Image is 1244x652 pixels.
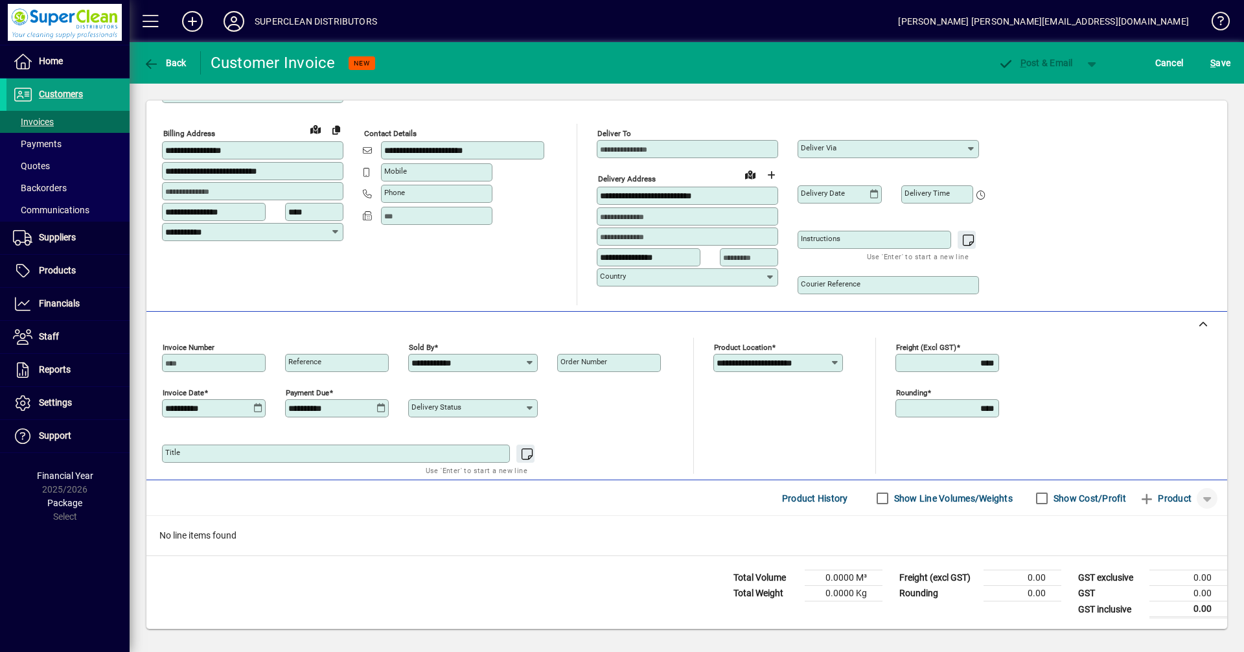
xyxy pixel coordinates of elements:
[411,402,461,412] mat-label: Delivery status
[384,167,407,176] mat-label: Mobile
[39,364,71,375] span: Reports
[1072,586,1149,601] td: GST
[211,52,336,73] div: Customer Invoice
[163,388,204,397] mat-label: Invoice date
[1133,487,1198,510] button: Product
[6,288,130,320] a: Financials
[39,265,76,275] span: Products
[140,51,190,75] button: Back
[892,492,1013,505] label: Show Line Volumes/Weights
[39,298,80,309] span: Financials
[37,471,93,481] span: Financial Year
[13,139,62,149] span: Payments
[801,279,860,288] mat-label: Courier Reference
[130,51,201,75] app-page-header-button: Back
[1020,58,1026,68] span: P
[6,199,130,221] a: Communications
[1149,601,1227,618] td: 0.00
[409,343,434,352] mat-label: Sold by
[6,177,130,199] a: Backorders
[255,11,377,32] div: SUPERCLEAN DISTRIBUTORS
[805,586,882,601] td: 0.0000 Kg
[39,430,71,441] span: Support
[6,420,130,452] a: Support
[13,205,89,215] span: Communications
[896,343,956,352] mat-label: Freight (excl GST)
[6,354,130,386] a: Reports
[6,111,130,133] a: Invoices
[898,11,1189,32] div: [PERSON_NAME] [PERSON_NAME][EMAIL_ADDRESS][DOMAIN_NAME]
[801,189,845,198] mat-label: Delivery date
[782,488,848,509] span: Product History
[867,249,969,264] mat-hint: Use 'Enter' to start a new line
[146,516,1227,555] div: No line items found
[1155,52,1184,73] span: Cancel
[286,388,329,397] mat-label: Payment due
[1149,570,1227,586] td: 0.00
[1152,51,1187,75] button: Cancel
[13,183,67,193] span: Backorders
[805,570,882,586] td: 0.0000 M³
[6,387,130,419] a: Settings
[305,119,326,139] a: View on map
[801,234,840,243] mat-label: Instructions
[6,222,130,254] a: Suppliers
[163,343,214,352] mat-label: Invoice number
[6,133,130,155] a: Payments
[1139,488,1192,509] span: Product
[384,188,405,197] mat-label: Phone
[597,129,631,138] mat-label: Deliver To
[288,357,321,366] mat-label: Reference
[1072,601,1149,618] td: GST inclusive
[39,56,63,66] span: Home
[1202,3,1228,45] a: Knowledge Base
[6,255,130,287] a: Products
[39,331,59,342] span: Staff
[896,388,927,397] mat-label: Rounding
[6,45,130,78] a: Home
[39,89,83,99] span: Customers
[6,155,130,177] a: Quotes
[714,343,772,352] mat-label: Product location
[39,232,76,242] span: Suppliers
[801,143,836,152] mat-label: Deliver via
[172,10,213,33] button: Add
[984,586,1061,601] td: 0.00
[213,10,255,33] button: Profile
[998,58,1073,68] span: ost & Email
[13,161,50,171] span: Quotes
[727,570,805,586] td: Total Volume
[143,58,187,68] span: Back
[893,586,984,601] td: Rounding
[740,164,761,185] a: View on map
[326,119,347,140] button: Copy to Delivery address
[893,570,984,586] td: Freight (excl GST)
[600,272,626,281] mat-label: Country
[727,586,805,601] td: Total Weight
[165,448,180,457] mat-label: Title
[354,59,370,67] span: NEW
[6,321,130,353] a: Staff
[13,117,54,127] span: Invoices
[761,165,781,185] button: Choose address
[1149,586,1227,601] td: 0.00
[39,397,72,408] span: Settings
[904,189,950,198] mat-label: Delivery time
[1207,51,1234,75] button: Save
[426,463,527,478] mat-hint: Use 'Enter' to start a new line
[1051,492,1126,505] label: Show Cost/Profit
[1210,58,1215,68] span: S
[47,498,82,508] span: Package
[1210,52,1230,73] span: ave
[1072,570,1149,586] td: GST exclusive
[560,357,607,366] mat-label: Order number
[984,570,1061,586] td: 0.00
[777,487,853,510] button: Product History
[991,51,1079,75] button: Post & Email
